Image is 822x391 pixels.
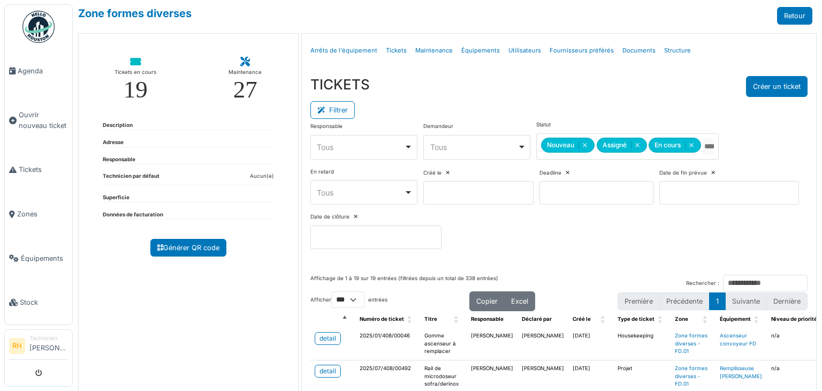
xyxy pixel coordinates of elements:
button: 1 [709,292,726,310]
span: Numéro de ticket: Activate to sort [407,311,414,328]
dt: Technicien par défaut [103,172,159,185]
a: Utilisateurs [504,38,545,63]
div: Tous [430,141,517,153]
label: Date de fin prévue [659,169,707,177]
span: Stock [20,297,68,307]
span: Créé le: Activate to sort [600,311,607,328]
span: Zones [17,209,68,219]
select: Afficherentrées [331,291,364,308]
input: Tous [703,139,714,154]
a: Retour [777,7,812,25]
a: Maintenance [411,38,457,63]
a: Équipements [5,236,72,281]
div: Nouveau [541,138,595,153]
a: Équipements [457,38,504,63]
div: Tous [317,187,404,198]
span: Tickets [19,164,68,175]
div: Tous [317,141,404,153]
span: Type de ticket: Activate to sort [658,311,664,328]
span: Excel [511,297,528,305]
span: Agenda [18,66,68,76]
dd: Aucun(e) [250,172,274,181]
span: Titre: Activate to sort [454,311,460,328]
button: Créer un ticket [746,76,808,97]
a: RH Technicien[PERSON_NAME] [9,334,68,360]
a: Arrêts de l'équipement [306,38,382,63]
div: 27 [233,78,257,102]
li: RH [9,338,25,354]
td: [DATE] [568,328,613,360]
label: Demandeur [423,123,453,131]
span: Zone [675,316,688,322]
a: Documents [618,38,660,63]
a: Maintenance 27 [220,49,271,110]
button: Remove item: 'new' [579,141,591,149]
td: [PERSON_NAME] [517,328,568,360]
span: Équipements [21,253,68,264]
img: Badge_color-CXgf-gQk.svg [22,11,55,43]
dt: Responsable [103,156,135,164]
label: Créé le [423,169,442,177]
span: Niveau de priorité [771,316,817,322]
a: Stock [5,281,72,325]
span: Ouvrir nouveau ticket [19,110,68,130]
a: Structure [660,38,695,63]
div: detail [319,334,336,343]
div: Affichage de 1 à 19 sur 19 entrées (filtrées depuis un total de 338 entrées) [310,275,498,291]
a: Zone formes diverses - FD.01 [675,365,707,387]
button: Copier [469,291,505,311]
span: Type de ticket [618,316,654,322]
a: Remplisseuse [PERSON_NAME] [720,365,762,379]
label: Date de clôture [310,213,349,221]
td: 2025/01/408/00046 [355,328,420,360]
span: Copier [476,297,498,305]
td: [PERSON_NAME] [467,328,517,360]
td: Gomme ascenseur à remplacer [420,328,467,360]
label: Statut [536,121,551,129]
div: Maintenance [229,67,262,78]
a: detail [315,332,341,345]
a: Ouvrir nouveau ticket [5,93,72,148]
a: Agenda [5,49,72,93]
dt: Superficie [103,194,130,202]
span: Créé le [573,316,591,322]
dt: Adresse [103,139,124,147]
li: [PERSON_NAME] [29,334,68,357]
button: Remove item: 'assigned' [631,141,643,149]
a: Zone formes diverses - FD.01 [675,333,707,354]
dt: Données de facturation [103,211,163,219]
div: En cours [649,138,701,153]
a: Tickets [382,38,411,63]
button: Excel [504,291,535,311]
div: detail [319,366,336,376]
a: Zones [5,192,72,236]
a: Générer QR code [150,239,226,257]
span: Équipement [720,316,751,322]
h3: TICKETS [310,76,370,93]
a: Ascenseur convoyeur FD [720,333,756,347]
a: Zone formes diverses [78,7,192,20]
span: Responsable [471,316,504,322]
span: Zone: Activate to sort [703,311,709,328]
a: detail [315,365,341,378]
label: Rechercher : [686,280,719,288]
span: Numéro de ticket [360,316,404,322]
label: En retard [310,168,334,176]
div: 19 [124,78,148,102]
a: Tickets [5,148,72,192]
label: Afficher entrées [310,291,387,308]
div: Assigné [597,138,647,153]
span: Équipement: Activate to sort [754,311,760,328]
div: Technicien [29,334,68,342]
label: Deadline [539,169,561,177]
button: Remove item: 'ongoing' [685,141,697,149]
dt: Description [103,122,133,130]
label: Responsable [310,123,342,131]
span: Titre [424,316,437,322]
button: Filtrer [310,101,355,119]
td: Housekeeping [613,328,671,360]
a: Tickets en cours 19 [106,49,165,110]
nav: pagination [618,292,808,310]
div: Tickets en cours [115,67,156,78]
span: Déclaré par [522,316,552,322]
